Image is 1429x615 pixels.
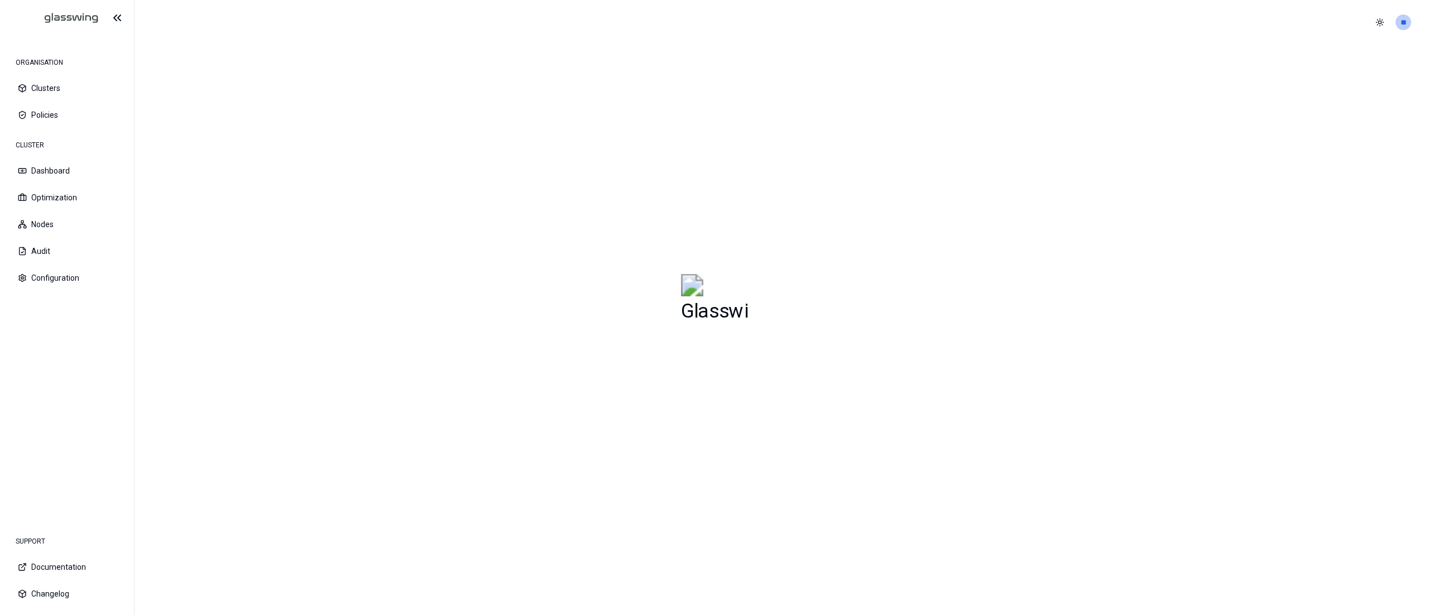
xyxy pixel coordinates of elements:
[9,239,125,263] button: Audit
[9,212,125,237] button: Nodes
[9,134,125,156] div: CLUSTER
[9,76,125,100] button: Clusters
[9,555,125,579] button: Documentation
[9,158,125,183] button: Dashboard
[9,582,125,606] button: Changelog
[9,530,125,552] div: SUPPORT
[9,185,125,210] button: Optimization
[16,5,103,31] img: GlassWing
[9,51,125,74] div: ORGANISATION
[9,103,125,127] button: Policies
[9,266,125,290] button: Configuration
